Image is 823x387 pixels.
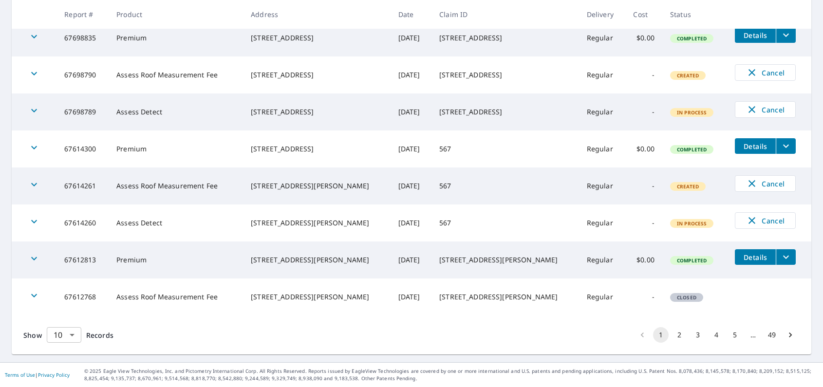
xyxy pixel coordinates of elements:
[431,19,579,56] td: [STREET_ADDRESS]
[579,93,626,130] td: Regular
[625,130,662,167] td: $0.00
[391,241,431,278] td: [DATE]
[251,255,383,265] div: [STREET_ADDRESS][PERSON_NAME]
[56,93,109,130] td: 67698789
[109,204,243,241] td: Assess Detect
[776,138,796,154] button: filesDropdownBtn-67614300
[109,167,243,204] td: Assess Roof Measurement Fee
[391,167,431,204] td: [DATE]
[251,292,383,302] div: [STREET_ADDRESS][PERSON_NAME]
[653,327,669,343] button: page 1
[579,241,626,278] td: Regular
[735,175,796,192] button: Cancel
[579,19,626,56] td: Regular
[56,204,109,241] td: 67614260
[625,56,662,93] td: -
[671,109,713,116] span: In Process
[391,19,431,56] td: [DATE]
[391,130,431,167] td: [DATE]
[109,278,243,315] td: Assess Roof Measurement Fee
[431,241,579,278] td: [STREET_ADDRESS][PERSON_NAME]
[5,371,35,378] a: Terms of Use
[431,93,579,130] td: [STREET_ADDRESS]
[251,33,383,43] div: [STREET_ADDRESS]
[735,212,796,229] button: Cancel
[47,321,81,349] div: 10
[625,19,662,56] td: $0.00
[431,167,579,204] td: 567
[109,56,243,93] td: Assess Roof Measurement Fee
[109,241,243,278] td: Premium
[109,19,243,56] td: Premium
[38,371,70,378] a: Privacy Policy
[735,64,796,81] button: Cancel
[56,56,109,93] td: 67698790
[671,220,713,227] span: In Process
[251,107,383,117] div: [STREET_ADDRESS]
[745,104,786,115] span: Cancel
[391,93,431,130] td: [DATE]
[23,331,42,340] span: Show
[56,241,109,278] td: 67612813
[776,249,796,265] button: filesDropdownBtn-67612813
[579,130,626,167] td: Regular
[741,31,770,40] span: Details
[431,278,579,315] td: [STREET_ADDRESS][PERSON_NAME]
[56,278,109,315] td: 67612768
[431,130,579,167] td: 567
[671,146,712,153] span: Completed
[251,144,383,154] div: [STREET_ADDRESS]
[671,183,705,190] span: Created
[391,204,431,241] td: [DATE]
[690,327,706,343] button: Go to page 3
[671,294,702,301] span: Closed
[56,167,109,204] td: 67614261
[56,19,109,56] td: 67698835
[47,327,81,343] div: Show 10 records
[735,27,776,43] button: detailsBtn-67698835
[671,35,712,42] span: Completed
[5,372,70,378] p: |
[251,218,383,228] div: [STREET_ADDRESS][PERSON_NAME]
[671,72,705,79] span: Created
[746,330,761,340] div: …
[741,142,770,151] span: Details
[391,56,431,93] td: [DATE]
[735,101,796,118] button: Cancel
[109,93,243,130] td: Assess Detect
[783,327,798,343] button: Go to next page
[709,327,724,343] button: Go to page 4
[251,181,383,191] div: [STREET_ADDRESS][PERSON_NAME]
[625,93,662,130] td: -
[633,327,800,343] nav: pagination navigation
[86,331,113,340] span: Records
[579,278,626,315] td: Regular
[625,167,662,204] td: -
[579,56,626,93] td: Regular
[625,204,662,241] td: -
[745,215,786,226] span: Cancel
[84,368,818,382] p: © 2025 Eagle View Technologies, Inc. and Pictometry International Corp. All Rights Reserved. Repo...
[56,130,109,167] td: 67614300
[727,327,743,343] button: Go to page 5
[625,278,662,315] td: -
[735,138,776,154] button: detailsBtn-67614300
[745,67,786,78] span: Cancel
[625,241,662,278] td: $0.00
[764,327,780,343] button: Go to page 49
[776,27,796,43] button: filesDropdownBtn-67698835
[741,253,770,262] span: Details
[579,204,626,241] td: Regular
[251,70,383,80] div: [STREET_ADDRESS]
[109,130,243,167] td: Premium
[431,56,579,93] td: [STREET_ADDRESS]
[672,327,687,343] button: Go to page 2
[745,178,786,189] span: Cancel
[579,167,626,204] td: Regular
[735,249,776,265] button: detailsBtn-67612813
[671,257,712,264] span: Completed
[391,278,431,315] td: [DATE]
[431,204,579,241] td: 567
